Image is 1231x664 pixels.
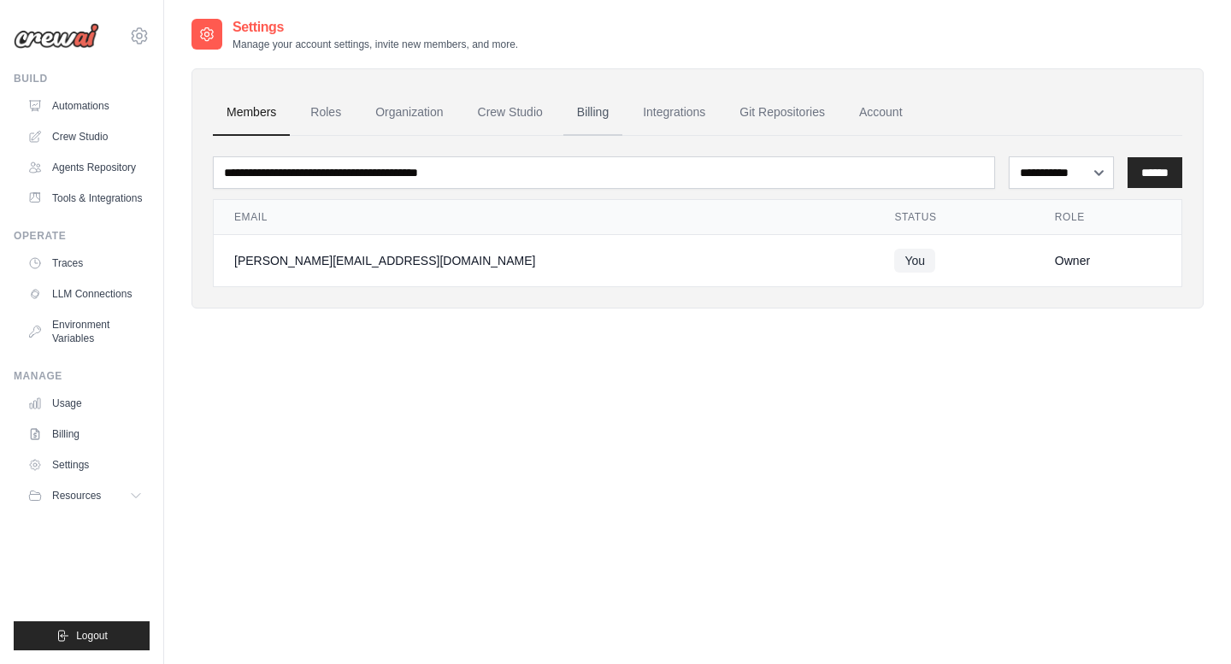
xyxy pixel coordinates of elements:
div: Operate [14,229,150,243]
a: Organization [362,90,456,136]
a: Agents Repository [21,154,150,181]
p: Manage your account settings, invite new members, and more. [233,38,518,51]
a: Account [845,90,916,136]
a: Git Repositories [726,90,839,136]
a: LLM Connections [21,280,150,308]
a: Members [213,90,290,136]
a: Settings [21,451,150,479]
img: Logo [14,23,99,49]
a: Roles [297,90,355,136]
a: Tools & Integrations [21,185,150,212]
th: Email [214,200,874,235]
a: Usage [21,390,150,417]
button: Resources [21,482,150,509]
a: Traces [21,250,150,277]
a: Integrations [629,90,719,136]
span: You [894,249,935,273]
a: Billing [563,90,622,136]
th: Status [874,200,1034,235]
span: Logout [76,629,108,643]
div: Manage [14,369,150,383]
div: Owner [1055,252,1161,269]
th: Role [1034,200,1181,235]
a: Crew Studio [464,90,557,136]
h2: Settings [233,17,518,38]
button: Logout [14,621,150,650]
a: Environment Variables [21,311,150,352]
div: Build [14,72,150,85]
a: Automations [21,92,150,120]
a: Crew Studio [21,123,150,150]
span: Resources [52,489,101,502]
a: Billing [21,420,150,448]
div: [PERSON_NAME][EMAIL_ADDRESS][DOMAIN_NAME] [234,252,853,269]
